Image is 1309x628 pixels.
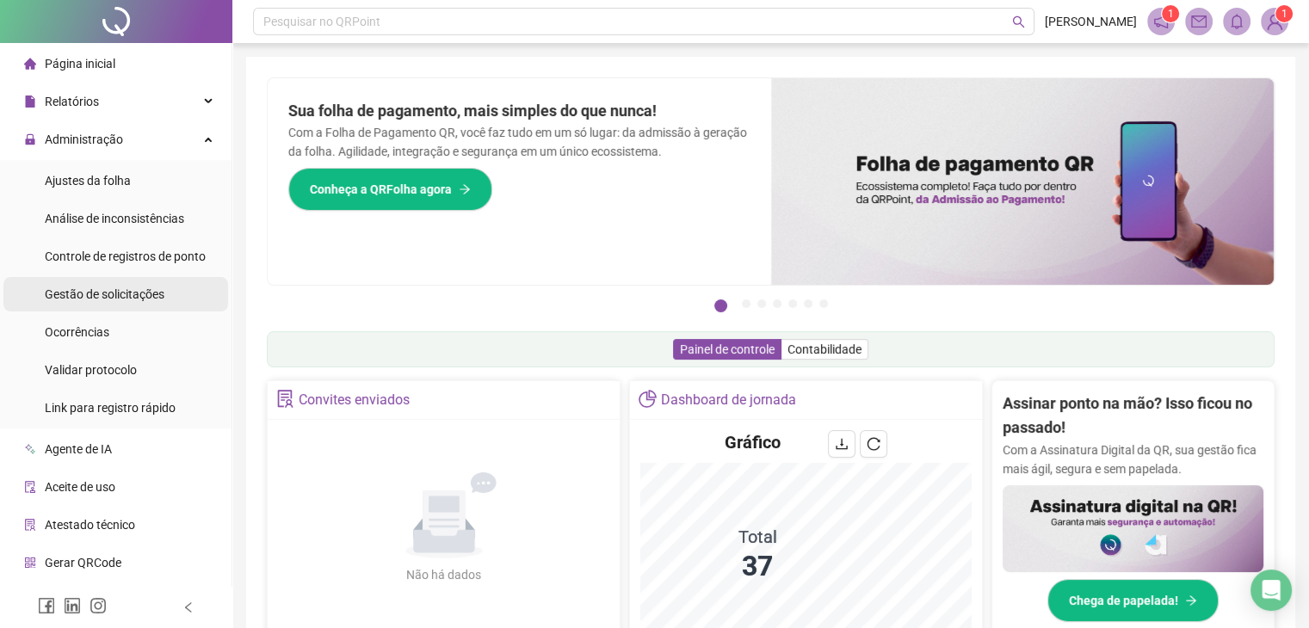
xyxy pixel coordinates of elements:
[299,385,410,415] div: Convites enviados
[45,480,115,494] span: Aceite de uso
[1275,5,1293,22] sup: Atualize o seu contato no menu Meus Dados
[1191,14,1207,29] span: mail
[1045,12,1137,31] span: [PERSON_NAME]
[1162,5,1179,22] sup: 1
[1003,391,1263,440] h2: Assinar ponto na mão? Isso ficou no passado!
[1153,14,1169,29] span: notification
[773,299,781,308] button: 4
[288,168,492,211] button: Conheça a QRFolha agora
[459,183,471,195] span: arrow-right
[45,249,206,263] span: Controle de registros de ponto
[182,601,194,613] span: left
[45,518,135,532] span: Atestado técnico
[45,325,109,339] span: Ocorrências
[45,287,164,301] span: Gestão de solicitações
[45,556,121,570] span: Gerar QRCode
[45,363,137,377] span: Validar protocolo
[310,180,452,199] span: Conheça a QRFolha agora
[680,342,775,356] span: Painel de controle
[45,442,112,456] span: Agente de IA
[725,430,781,454] h4: Gráfico
[288,99,750,123] h2: Sua folha de pagamento, mais simples do que nunca!
[835,437,849,451] span: download
[787,342,861,356] span: Contabilidade
[1262,9,1287,34] img: 78552
[45,132,123,146] span: Administração
[1250,570,1292,611] div: Open Intercom Messenger
[819,299,828,308] button: 7
[38,597,55,614] span: facebook
[771,78,1275,285] img: banner%2F8d14a306-6205-4263-8e5b-06e9a85ad873.png
[45,401,176,415] span: Link para registro rápido
[867,437,880,451] span: reload
[24,481,36,493] span: audit
[45,57,115,71] span: Página inicial
[24,133,36,145] span: lock
[1185,594,1197,606] span: arrow-right
[45,212,184,225] span: Análise de inconsistências
[1003,485,1263,572] img: banner%2F02c71560-61a6-44d4-94b9-c8ab97240462.png
[1012,15,1025,28] span: search
[1229,14,1244,29] span: bell
[288,123,750,161] p: Com a Folha de Pagamento QR, você faz tudo em um só lugar: da admissão à geração da folha. Agilid...
[45,95,99,108] span: Relatórios
[788,299,797,308] button: 5
[757,299,766,308] button: 3
[24,519,36,531] span: solution
[90,597,107,614] span: instagram
[1168,8,1174,20] span: 1
[64,597,81,614] span: linkedin
[1047,579,1219,622] button: Chega de papelada!
[365,565,523,584] div: Não há dados
[639,390,657,408] span: pie-chart
[1069,591,1178,610] span: Chega de papelada!
[1281,8,1287,20] span: 1
[45,174,131,188] span: Ajustes da folha
[24,58,36,70] span: home
[24,557,36,569] span: qrcode
[714,299,727,312] button: 1
[742,299,750,308] button: 2
[24,95,36,108] span: file
[1003,440,1263,478] p: Com a Assinatura Digital da QR, sua gestão fica mais ágil, segura e sem papelada.
[276,390,294,408] span: solution
[804,299,812,308] button: 6
[661,385,796,415] div: Dashboard de jornada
